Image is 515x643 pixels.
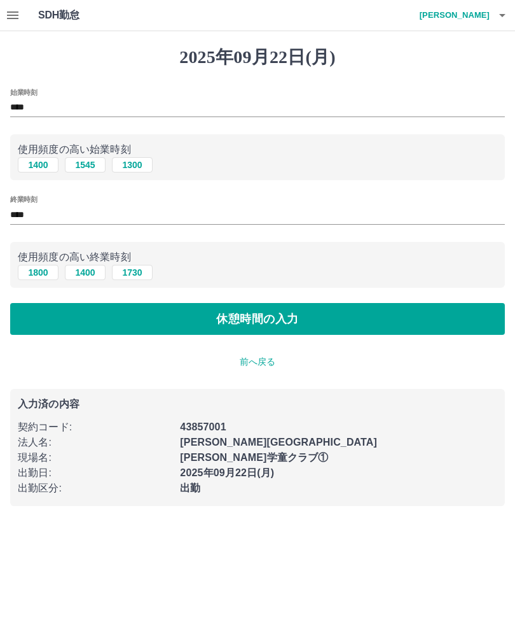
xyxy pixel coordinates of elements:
[180,421,226,432] b: 43857001
[18,435,172,450] p: 法人名 :
[18,250,497,265] p: 使用頻度の高い終業時刻
[18,157,58,173] button: 1400
[10,195,37,204] label: 終業時刻
[18,450,172,465] p: 現場名 :
[65,265,106,280] button: 1400
[180,437,377,448] b: [PERSON_NAME][GEOGRAPHIC_DATA]
[10,303,505,335] button: 休憩時間の入力
[10,355,505,369] p: 前へ戻る
[18,265,58,280] button: 1800
[18,465,172,481] p: 出勤日 :
[180,467,274,478] b: 2025年09月22日(月)
[18,420,172,435] p: 契約コード :
[10,46,505,68] h1: 2025年09月22日(月)
[112,265,153,280] button: 1730
[180,452,328,463] b: [PERSON_NAME]学童クラブ①
[65,157,106,173] button: 1545
[180,483,200,493] b: 出勤
[18,481,172,496] p: 出勤区分 :
[112,157,153,173] button: 1300
[10,87,37,97] label: 始業時刻
[18,399,497,409] p: 入力済の内容
[18,142,497,157] p: 使用頻度の高い始業時刻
